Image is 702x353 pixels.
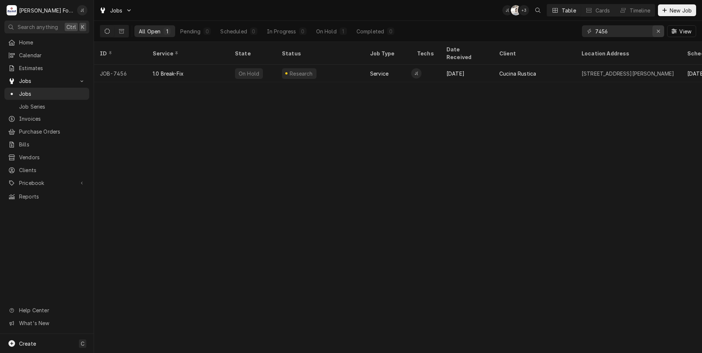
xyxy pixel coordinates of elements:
[267,28,296,35] div: In Progress
[316,28,337,35] div: On Hold
[4,151,89,163] a: Vendors
[511,5,521,15] div: K(
[19,90,86,98] span: Jobs
[519,5,529,15] div: + 3
[19,51,86,59] span: Calendar
[19,141,86,148] span: Bills
[595,25,650,37] input: Keyword search
[4,75,89,87] a: Go to Jobs
[388,28,393,35] div: 0
[678,28,693,35] span: View
[499,50,568,57] div: Client
[19,153,86,161] span: Vendors
[502,5,513,15] div: J(
[441,65,493,82] div: [DATE]
[19,306,85,314] span: Help Center
[19,341,36,347] span: Create
[370,70,388,77] div: Service
[153,50,222,57] div: Service
[4,304,89,316] a: Go to Help Center
[19,39,86,46] span: Home
[499,70,536,77] div: Cucina Rustica
[4,36,89,48] a: Home
[511,5,521,15] div: Kim Medeiros (108)'s Avatar
[7,5,17,15] div: M
[652,25,664,37] button: Erase input
[411,68,421,79] div: J(
[19,319,85,327] span: What's New
[658,4,696,16] button: New Job
[19,103,86,110] span: Job Series
[19,179,75,187] span: Pricebook
[180,28,200,35] div: Pending
[220,28,247,35] div: Scheduled
[66,23,76,31] span: Ctrl
[19,77,75,85] span: Jobs
[582,70,674,77] div: [STREET_ADDRESS][PERSON_NAME]
[282,50,357,57] div: Status
[18,23,58,31] span: Search anything
[4,88,89,100] a: Jobs
[4,164,89,176] a: Clients
[668,7,693,14] span: New Job
[4,21,89,33] button: Search anythingCtrlK
[19,64,86,72] span: Estimates
[77,5,87,15] div: Jeff Debigare (109)'s Avatar
[205,28,209,35] div: 0
[19,7,73,14] div: [PERSON_NAME] Food Equipment Service
[357,28,384,35] div: Completed
[19,193,86,200] span: Reports
[562,7,576,14] div: Table
[630,7,650,14] div: Timeline
[502,5,513,15] div: Jeff Debigare (109)'s Avatar
[667,25,696,37] button: View
[411,68,421,79] div: James Lunney (128)'s Avatar
[370,50,405,57] div: Job Type
[238,70,260,77] div: On Hold
[19,115,86,123] span: Invoices
[4,113,89,125] a: Invoices
[110,7,123,14] span: Jobs
[582,50,674,57] div: Location Address
[4,317,89,329] a: Go to What's New
[252,28,256,35] div: 0
[4,62,89,74] a: Estimates
[4,138,89,150] a: Bills
[4,190,89,203] a: Reports
[7,5,17,15] div: Marshall Food Equipment Service's Avatar
[532,4,544,16] button: Open search
[81,340,84,347] span: C
[19,128,86,135] span: Purchase Orders
[4,49,89,61] a: Calendar
[139,28,160,35] div: All Open
[153,70,184,77] div: 1.0 Break-Fix
[4,125,89,138] a: Purchase Orders
[446,46,486,61] div: Date Received
[417,50,435,57] div: Techs
[301,28,305,35] div: 0
[96,4,135,17] a: Go to Jobs
[94,65,147,82] div: JOB-7456
[77,5,87,15] div: J(
[341,28,345,35] div: 1
[4,101,89,113] a: Job Series
[165,28,169,35] div: 1
[81,23,84,31] span: K
[596,7,610,14] div: Cards
[100,50,140,57] div: ID
[19,166,86,174] span: Clients
[235,50,270,57] div: State
[289,70,314,77] div: Research
[4,177,89,189] a: Go to Pricebook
